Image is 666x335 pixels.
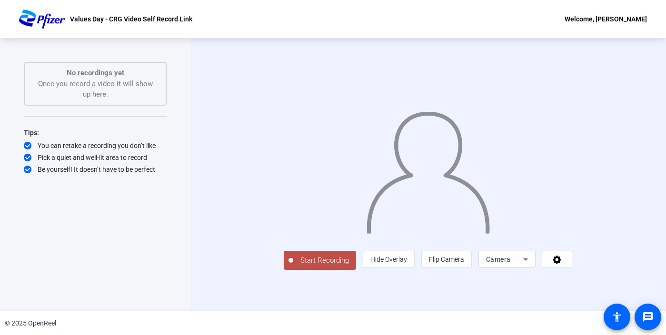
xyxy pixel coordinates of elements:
mat-icon: message [642,311,654,323]
span: Camera [486,256,511,263]
button: Start Recording [284,251,356,270]
div: You can retake a recording you don’t like [24,141,167,150]
div: Tips: [24,127,167,138]
div: Welcome, [PERSON_NAME] [565,13,647,25]
button: Hide Overlay [363,251,415,268]
span: Hide Overlay [370,256,407,263]
div: Be yourself! It doesn’t have to be perfect [24,165,167,174]
span: Start Recording [293,255,356,266]
div: Pick a quiet and well-lit area to record [24,153,167,162]
div: © 2025 OpenReel [5,318,56,328]
img: OpenReel logo [19,10,65,29]
p: Values Day - CRG Video Self Record Link [70,13,192,25]
div: Once you record a video it will show up here. [34,68,156,100]
p: No recordings yet [34,68,156,79]
img: overlay [366,104,490,234]
mat-icon: accessibility [611,311,623,323]
button: Flip Camera [421,251,472,268]
span: Flip Camera [429,256,464,263]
